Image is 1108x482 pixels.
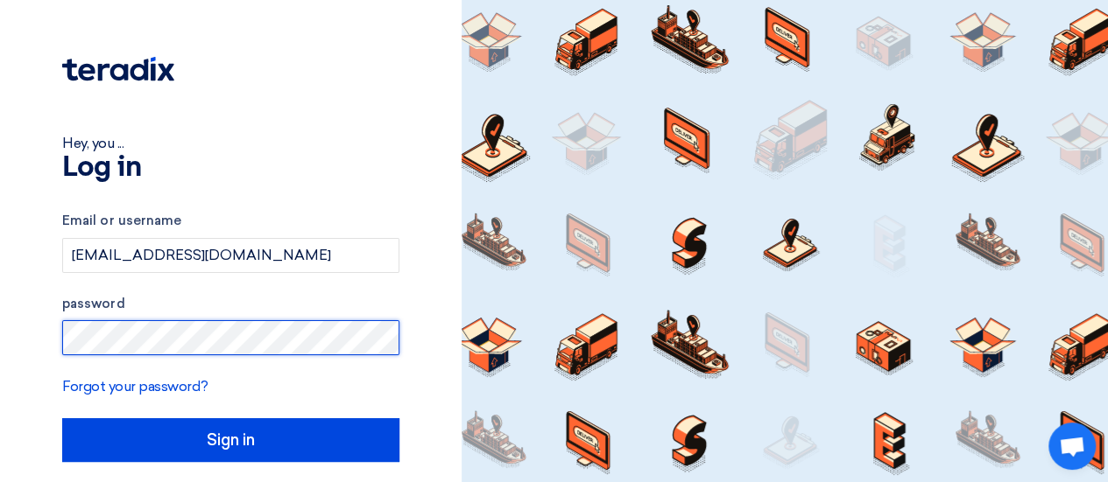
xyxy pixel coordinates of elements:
input: Sign in [62,418,399,462]
a: Forgot your password? [62,378,208,395]
img: Teradix logo [62,57,174,81]
font: Log in [62,154,141,182]
font: password [62,296,125,311]
font: Email or username [62,213,181,228]
a: Open chat [1048,423,1096,470]
font: Hey, you ... [62,135,124,151]
input: Enter your business email or username [62,238,399,273]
